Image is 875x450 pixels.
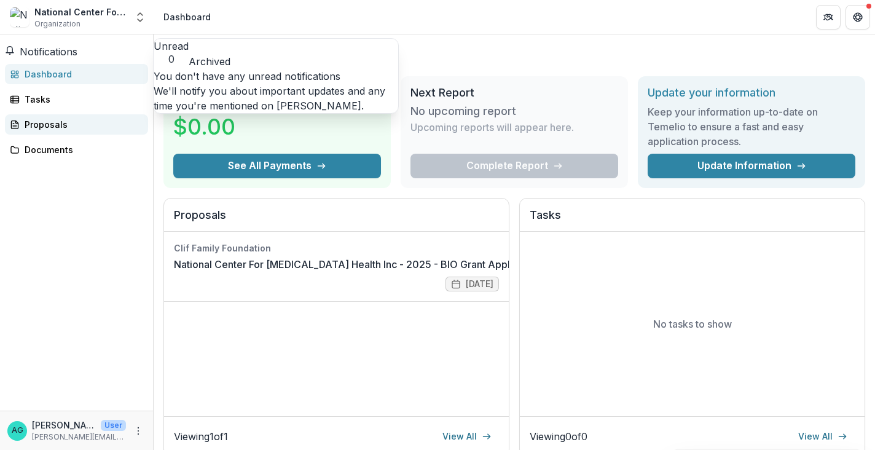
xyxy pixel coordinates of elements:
[5,64,148,84] a: Dashboard
[846,5,870,30] button: Get Help
[25,118,138,131] div: Proposals
[154,84,398,113] p: We'll notify you about important updates and any time you're mentioned on [PERSON_NAME].
[159,8,216,26] nav: breadcrumb
[12,427,23,435] div: Alicia Gonzales
[530,429,587,444] p: Viewing 0 of 0
[410,105,516,118] h3: No upcoming report
[435,427,499,446] a: View All
[34,6,127,18] div: National Center For [MEDICAL_DATA] Health Inc
[5,114,148,135] a: Proposals
[173,110,265,143] h3: $0.00
[410,86,618,100] h2: Next Report
[174,429,228,444] p: Viewing 1 of 1
[5,140,148,160] a: Documents
[791,427,855,446] a: View All
[648,154,855,178] a: Update Information
[154,53,189,65] span: 0
[648,105,855,149] h3: Keep your information up-to-date on Temelio to ensure a fast and easy application process.
[25,68,138,81] div: Dashboard
[648,86,855,100] h2: Update your information
[20,45,77,58] span: Notifications
[154,69,398,84] p: You don't have any unread notifications
[131,424,146,438] button: More
[410,120,574,135] p: Upcoming reports will appear here.
[189,54,230,69] button: Archived
[173,154,381,178] button: See All Payments
[32,432,126,443] p: [PERSON_NAME][EMAIL_ADDRESS][DOMAIN_NAME]
[653,317,732,331] p: No tasks to show
[154,39,189,65] button: Unread
[32,419,96,432] p: [PERSON_NAME]
[163,10,211,23] div: Dashboard
[131,5,149,30] button: Open entity switcher
[34,18,80,30] span: Organization
[101,420,126,431] p: User
[174,257,541,272] a: National Center For [MEDICAL_DATA] Health Inc - 2025 - BIO Grant Application
[530,208,855,232] h2: Tasks
[816,5,841,30] button: Partners
[174,208,499,232] h2: Proposals
[163,44,865,66] h1: Dashboard
[10,7,29,27] img: National Center For Farmworker Health Inc
[25,93,138,106] div: Tasks
[5,44,77,59] button: Notifications
[5,89,148,109] a: Tasks
[25,143,138,156] div: Documents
